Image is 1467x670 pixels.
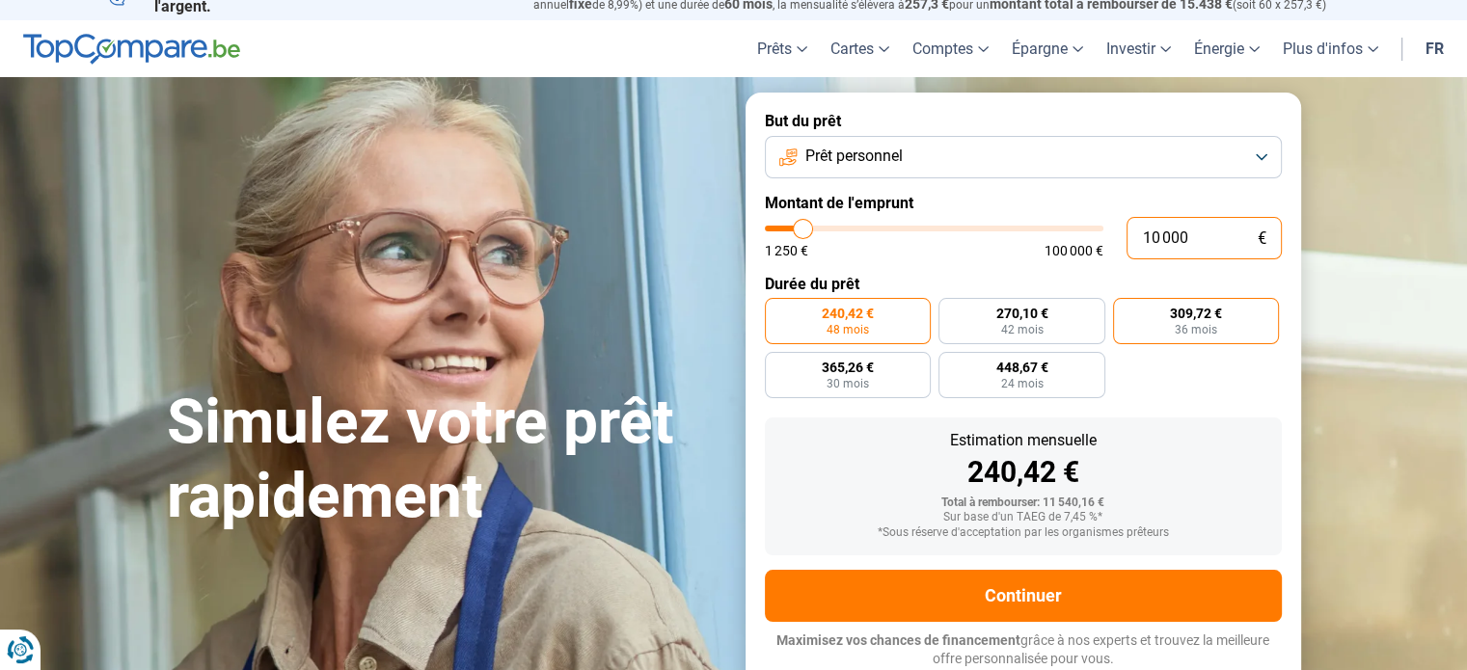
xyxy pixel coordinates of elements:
[1045,244,1103,257] span: 100 000 €
[780,526,1266,540] div: *Sous réserve d'acceptation par les organismes prêteurs
[765,570,1282,622] button: Continuer
[765,112,1282,130] label: But du prêt
[765,275,1282,293] label: Durée du prêt
[780,433,1266,448] div: Estimation mensuelle
[805,146,903,167] span: Prêt personnel
[1000,20,1095,77] a: Épargne
[780,496,1266,510] div: Total à rembourser: 11 540,16 €
[822,307,874,320] span: 240,42 €
[901,20,1000,77] a: Comptes
[995,361,1047,374] span: 448,67 €
[1000,378,1043,389] span: 24 mois
[822,361,874,374] span: 365,26 €
[1095,20,1182,77] a: Investir
[780,511,1266,524] div: Sur base d'un TAEG de 7,45 %*
[765,194,1282,212] label: Montant de l'emprunt
[827,324,869,335] span: 48 mois
[827,378,869,389] span: 30 mois
[1175,324,1217,335] span: 36 mois
[23,34,240,65] img: TopCompare
[819,20,901,77] a: Cartes
[1258,230,1266,247] span: €
[167,386,722,534] h1: Simulez votre prêt rapidement
[1170,307,1222,320] span: 309,72 €
[1271,20,1390,77] a: Plus d'infos
[765,136,1282,178] button: Prêt personnel
[1000,324,1043,335] span: 42 mois
[746,20,819,77] a: Prêts
[995,307,1047,320] span: 270,10 €
[1414,20,1455,77] a: fr
[765,244,808,257] span: 1 250 €
[1182,20,1271,77] a: Énergie
[776,632,1020,648] span: Maximisez vos chances de financement
[765,631,1282,669] p: grâce à nos experts et trouvez la meilleure offre personnalisée pour vous.
[780,458,1266,487] div: 240,42 €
